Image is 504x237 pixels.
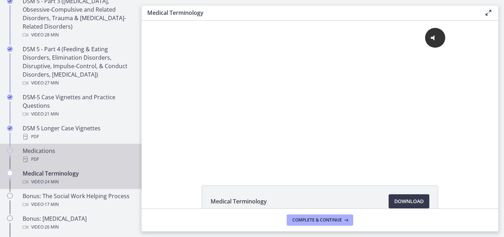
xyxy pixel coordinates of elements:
i: Completed [7,46,13,52]
div: Video [23,178,133,186]
button: Complete & continue [287,214,353,226]
span: · 28 min [44,31,59,39]
div: Video [23,79,133,87]
div: Bonus: [MEDICAL_DATA] [23,214,133,231]
div: Bonus: The Social Work Helping Process [23,192,133,209]
div: Video [23,110,133,118]
span: · 17 min [44,200,59,209]
div: PDF [23,155,133,164]
div: Medical Terminology [23,169,133,186]
div: Video [23,200,133,209]
div: Medications [23,147,133,164]
div: DSM 5 - Part 4 (Feeding & Eating Disorders, Elimination Disorders, Disruptive, Impulse-Control, &... [23,45,133,87]
div: PDF [23,132,133,141]
div: Video [23,31,133,39]
i: Completed [7,94,13,100]
i: Completed [7,125,13,131]
div: DSM-5 Case Vignettes and Practice Questions [23,93,133,118]
div: Video [23,223,133,231]
span: · 27 min [44,79,59,87]
span: · 24 min [44,178,59,186]
a: Download [389,194,429,208]
h3: Medical Terminology [147,8,473,17]
span: Download [394,197,424,206]
span: Medical Terminology [211,197,267,206]
div: DSM 5 Longer Case Vignettes [23,124,133,141]
span: · 26 min [44,223,59,231]
span: Complete & continue [292,217,342,223]
span: · 21 min [44,110,59,118]
iframe: Video Lesson [142,20,498,169]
